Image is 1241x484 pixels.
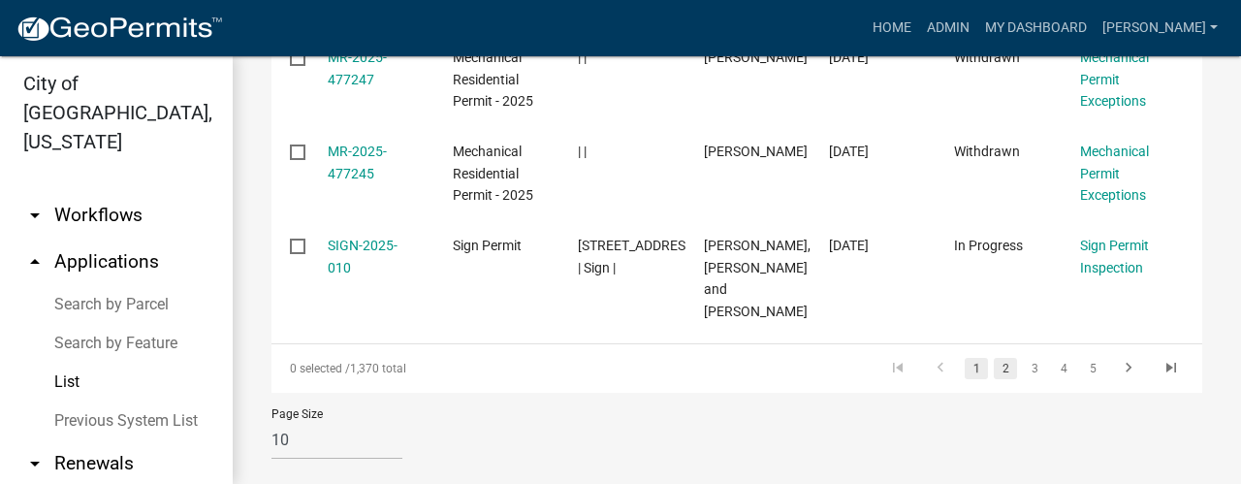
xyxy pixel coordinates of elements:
span: 09/11/2025 [829,144,869,159]
li: page 4 [1049,352,1078,385]
span: Donald [704,144,808,159]
i: arrow_drop_down [23,452,47,475]
a: My Dashboard [977,10,1095,47]
a: Mechanical Permit Exceptions [1080,49,1149,110]
span: | | [578,49,587,65]
a: Sign Permit Inspection [1080,238,1149,275]
i: arrow_drop_down [23,204,47,227]
li: page 3 [1020,352,1049,385]
a: MR-2025-477247 [328,49,387,87]
span: Sid, Jan and Chris DeLeo [704,238,811,319]
a: 1 [965,358,988,379]
a: Mechanical Permit Exceptions [1080,144,1149,204]
span: Mechanical Residential Permit - 2025 [453,144,533,204]
span: 210 20TH ST S STE 202 | Sign | [578,238,697,275]
li: page 5 [1078,352,1107,385]
a: Admin [919,10,977,47]
span: 09/11/2025 [829,49,869,65]
a: 3 [1023,358,1046,379]
span: | | [578,144,587,159]
div: 1,370 total [271,344,637,393]
li: page 2 [991,352,1020,385]
a: go to previous page [922,358,959,379]
a: 5 [1081,358,1104,379]
span: Sign Permit [453,238,522,253]
li: page 1 [962,352,991,385]
a: [PERSON_NAME] [1095,10,1225,47]
a: Home [865,10,919,47]
span: 09/11/2025 [829,238,869,253]
a: SIGN-2025-010 [328,238,398,275]
a: MR-2025-477245 [328,144,387,181]
a: 2 [994,358,1017,379]
a: 4 [1052,358,1075,379]
span: In Progress [954,238,1023,253]
a: go to last page [1153,358,1190,379]
span: Withdrawn [954,144,1020,159]
span: Donald [704,49,808,65]
span: 0 selected / [290,362,350,375]
i: arrow_drop_up [23,250,47,274]
a: go to first page [879,358,916,379]
span: Withdrawn [954,49,1020,65]
span: Mechanical Residential Permit - 2025 [453,49,533,110]
a: go to next page [1110,358,1147,379]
